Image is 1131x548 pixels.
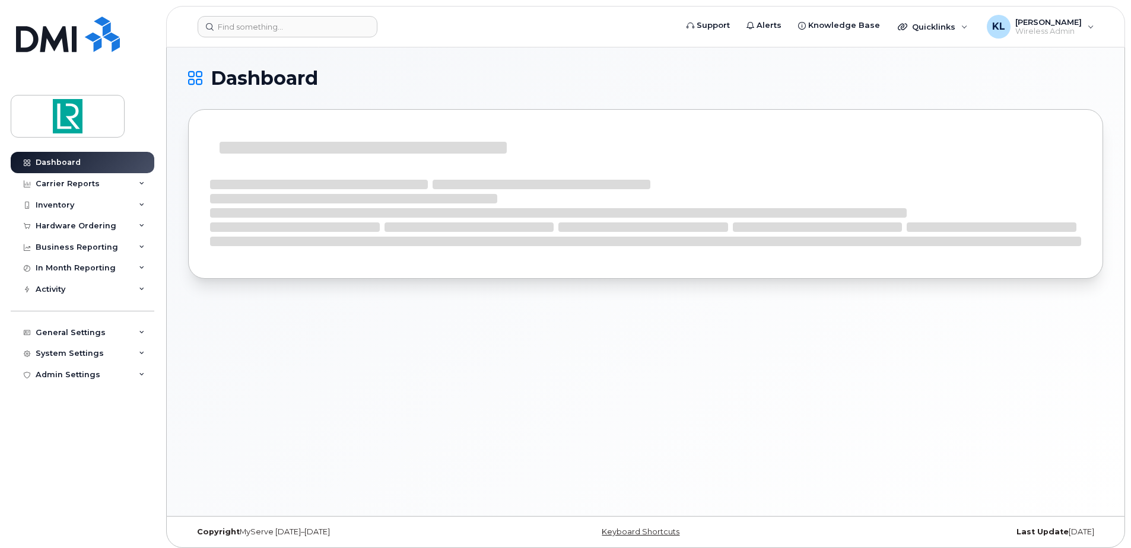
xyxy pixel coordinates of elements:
span: Dashboard [211,69,318,87]
div: MyServe [DATE]–[DATE] [188,527,493,537]
strong: Copyright [197,527,240,536]
div: [DATE] [798,527,1103,537]
a: Keyboard Shortcuts [602,527,679,536]
strong: Last Update [1016,527,1069,536]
